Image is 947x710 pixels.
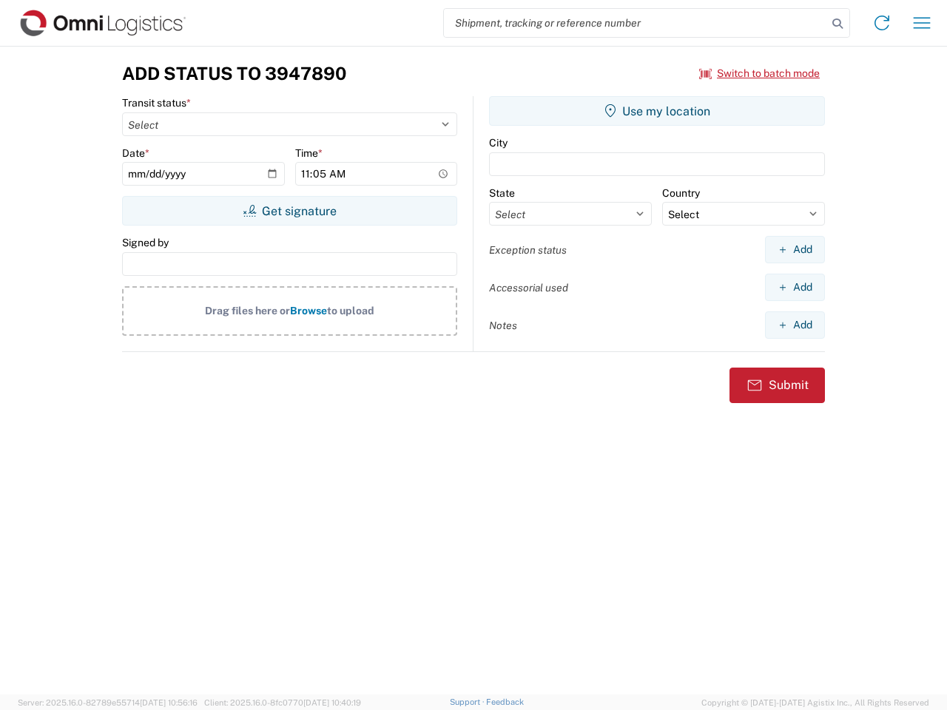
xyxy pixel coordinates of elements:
[290,305,327,317] span: Browse
[699,61,820,86] button: Switch to batch mode
[205,305,290,317] span: Drag files here or
[122,96,191,109] label: Transit status
[489,319,517,332] label: Notes
[303,698,361,707] span: [DATE] 10:40:19
[486,697,524,706] a: Feedback
[444,9,827,37] input: Shipment, tracking or reference number
[489,243,567,257] label: Exception status
[701,696,929,709] span: Copyright © [DATE]-[DATE] Agistix Inc., All Rights Reserved
[765,274,825,301] button: Add
[662,186,700,200] label: Country
[122,63,346,84] h3: Add Status to 3947890
[765,311,825,339] button: Add
[140,698,198,707] span: [DATE] 10:56:16
[489,186,515,200] label: State
[122,146,149,160] label: Date
[327,305,374,317] span: to upload
[450,697,487,706] a: Support
[489,136,508,149] label: City
[18,698,198,707] span: Server: 2025.16.0-82789e55714
[489,281,568,294] label: Accessorial used
[489,96,825,126] button: Use my location
[295,146,323,160] label: Time
[204,698,361,707] span: Client: 2025.16.0-8fc0770
[122,196,457,226] button: Get signature
[122,236,169,249] label: Signed by
[729,368,825,403] button: Submit
[765,236,825,263] button: Add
